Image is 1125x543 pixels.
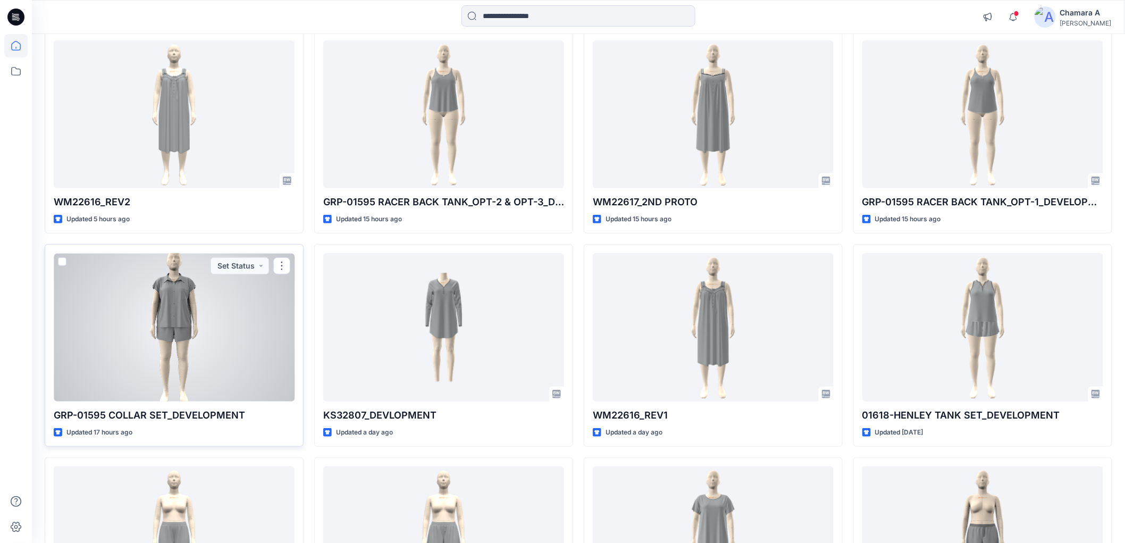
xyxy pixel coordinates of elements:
img: avatar [1035,6,1056,28]
p: GRP-01595 RACER BACK TANK_OPT-1_DEVELOPMENT [862,195,1103,210]
p: GRP-01595 RACER BACK TANK_OPT-2 & OPT-3_DEVELOPMENT [323,195,564,210]
a: KS32807_DEVLOPMENT [323,253,564,401]
a: 01618-HENLEY TANK SET_DEVELOPMENT [862,253,1103,401]
p: Updated 15 hours ago [336,214,402,225]
p: WM22616_REV1 [593,408,834,423]
p: KS32807_DEVLOPMENT [323,408,564,423]
p: GRP-01595 COLLAR SET_DEVELOPMENT [54,408,295,423]
div: Chamara A [1060,6,1112,19]
a: WM22617_2ND PROTO [593,40,834,188]
p: Updated [DATE] [875,427,923,438]
a: GRP-01595 RACER BACK TANK_OPT-1_DEVELOPMENT [862,40,1103,188]
a: WM22616_REV2 [54,40,295,188]
p: Updated 17 hours ago [66,427,132,438]
p: Updated a day ago [606,427,662,438]
a: GRP-01595 RACER BACK TANK_OPT-2 & OPT-3_DEVELOPMENT [323,40,564,188]
p: WM22617_2ND PROTO [593,195,834,210]
p: Updated 15 hours ago [875,214,941,225]
a: GRP-01595 COLLAR SET_DEVELOPMENT [54,253,295,401]
p: WM22616_REV2 [54,195,295,210]
div: [PERSON_NAME] [1060,19,1112,27]
a: WM22616_REV1 [593,253,834,401]
p: 01618-HENLEY TANK SET_DEVELOPMENT [862,408,1103,423]
p: Updated 5 hours ago [66,214,130,225]
p: Updated 15 hours ago [606,214,671,225]
p: Updated a day ago [336,427,393,438]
